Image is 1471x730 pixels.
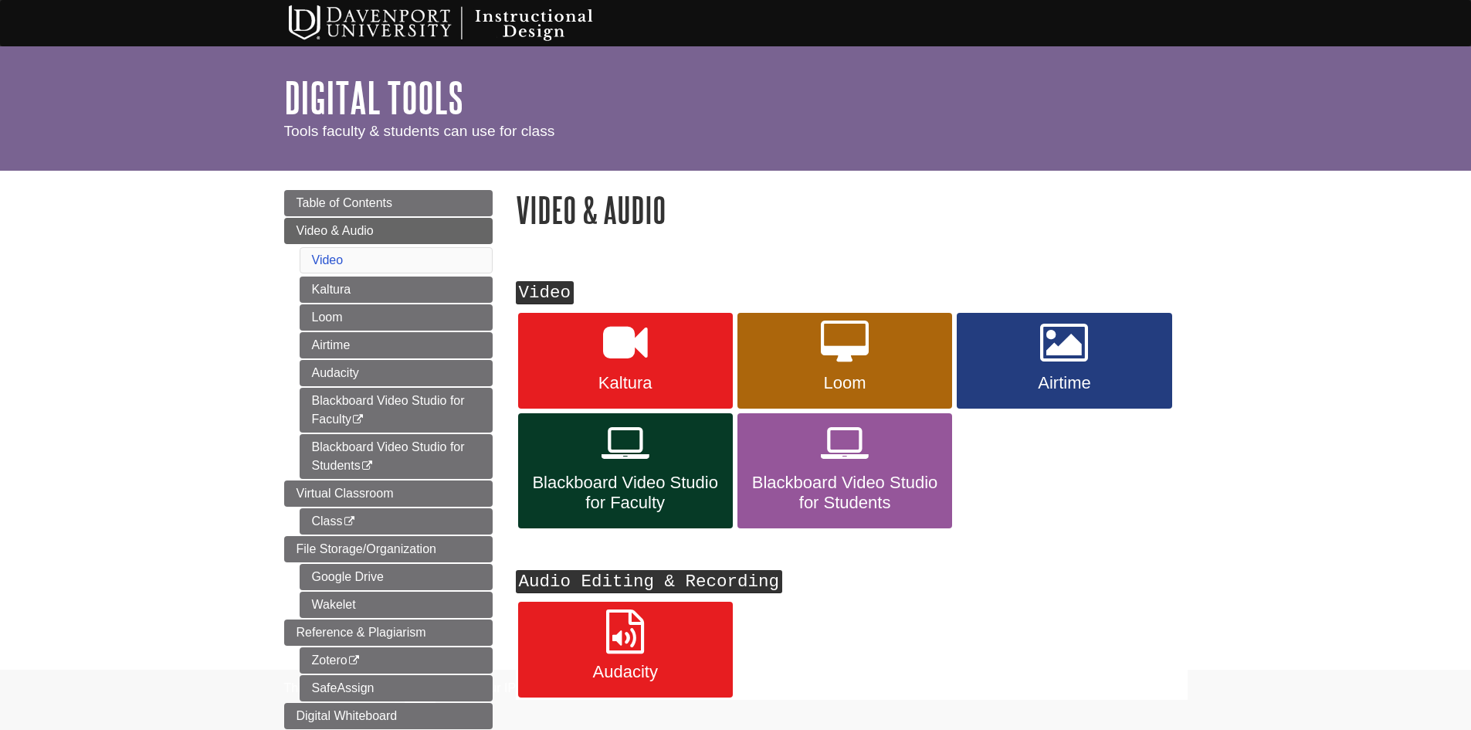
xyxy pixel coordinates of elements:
a: Audacity [518,602,733,698]
span: Video & Audio [297,224,374,237]
a: Kaltura [300,277,493,303]
a: Wakelet [300,592,493,618]
span: Airtime [968,373,1160,393]
span: Kaltura [530,373,721,393]
a: Airtime [957,313,1171,409]
span: Digital Whiteboard [297,709,398,722]
i: This link opens in a new window [347,656,361,666]
h1: Video & Audio [516,190,1188,229]
a: Loom [737,313,952,409]
kbd: Audio Editing & Recording [516,570,783,593]
span: File Storage/Organization [297,542,436,555]
a: Airtime [300,332,493,358]
i: This link opens in a new window [351,415,364,425]
a: Digital Whiteboard [284,703,493,729]
a: Video & Audio [284,218,493,244]
i: This link opens in a new window [343,517,356,527]
a: Blackboard Video Studio for Students [300,434,493,479]
a: Digital Tools [284,73,463,121]
span: Tools faculty & students can use for class [284,123,555,139]
span: Blackboard Video Studio for Faculty [530,473,721,513]
i: This link opens in a new window [361,461,374,471]
span: Table of Contents [297,196,393,209]
a: Blackboard Video Studio for Faculty [518,413,733,529]
a: Kaltura [518,313,733,409]
a: Google Drive [300,564,493,590]
a: Audacity [300,360,493,386]
span: Audacity [530,662,721,682]
a: Table of Contents [284,190,493,216]
a: Class [300,508,493,535]
span: Reference & Plagiarism [297,626,426,639]
a: Video [312,253,344,267]
a: SafeAssign [300,675,493,701]
a: Zotero [300,647,493,674]
img: Davenport University Instructional Design [276,4,647,42]
a: Virtual Classroom [284,480,493,507]
a: File Storage/Organization [284,536,493,562]
a: Blackboard Video Studio for Students [737,413,952,529]
span: Blackboard Video Studio for Students [749,473,941,513]
span: Virtual Classroom [297,487,394,500]
kbd: Video [516,281,575,304]
a: Blackboard Video Studio for Faculty [300,388,493,433]
a: Loom [300,304,493,331]
span: Loom [749,373,941,393]
a: Reference & Plagiarism [284,620,493,646]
